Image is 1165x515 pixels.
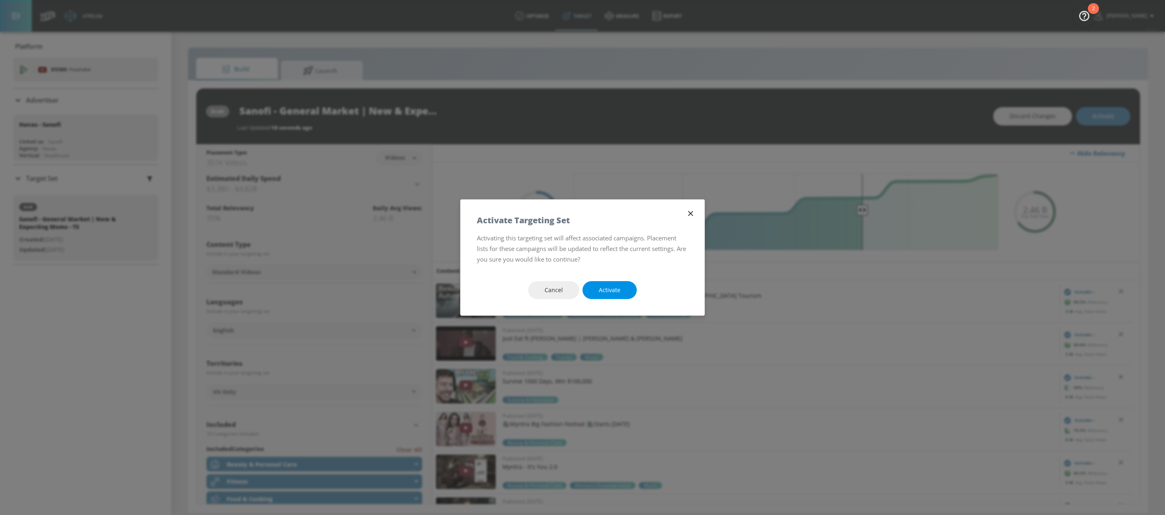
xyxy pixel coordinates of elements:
span: Activate [599,285,620,295]
button: Activate [582,281,637,299]
button: Open Resource Center, 2 new notifications [1073,4,1096,27]
button: Cancel [528,281,579,299]
span: Cancel [545,285,563,295]
div: 2 [1092,9,1095,19]
h5: Activate Targeting Set [477,216,570,224]
p: Activating this targeting set will affect associated campaigns. Placement lists for these campaig... [477,233,688,265]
